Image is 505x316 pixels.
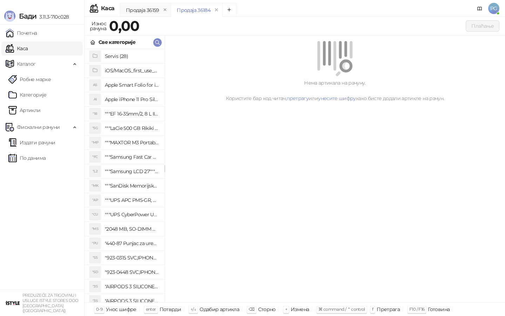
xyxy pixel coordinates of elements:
span: 0-9 [96,307,102,312]
div: grid [85,49,164,302]
h4: """Samsung Fast Car Charge Adapter, brzi auto punja_, boja crna""" [105,151,159,163]
a: Каса [6,41,28,55]
div: "S5 [89,252,101,263]
img: Logo [4,11,15,22]
div: "18 [89,108,101,119]
strong: 0,00 [109,17,139,34]
div: "FC [89,151,101,163]
span: F10 / F16 [409,307,424,312]
span: + [285,307,287,312]
button: remove [161,7,170,13]
div: Претрага [377,305,400,314]
div: Измена [291,305,309,314]
h4: """UPS CyberPower UT650EG, 650VA/360W , line-int., s_uko, desktop""" [105,209,159,220]
h4: "923-0448 SVC,IPHONE,TOURQUE DRIVER KIT .65KGF- CM Šrafciger " [105,266,159,278]
h4: """LaCie 500 GB Rikiki USB 3.0 / Ultra Compact & Resistant aluminum / USB 3.0 / 2.5""""""" [105,123,159,134]
img: 64x64-companyLogo-77b92cf4-9946-4f36-9751-bf7bb5fd2c7d.png [6,296,20,310]
div: "5G [89,123,101,134]
div: Сторно [258,305,276,314]
div: Одабир артикла [200,305,239,314]
a: Документација [474,3,485,14]
h4: """UPS APC PM5-GR, Essential Surge Arrest,5 utic_nica""" [105,195,159,206]
a: Робне марке [8,72,51,86]
h4: """Samsung LCD 27"""" C27F390FHUXEN""" [105,166,159,177]
div: Продаја 36184 [177,6,210,14]
span: ⌫ [249,307,254,312]
div: AI [89,94,101,105]
span: ⌘ command / ⌃ control [318,307,365,312]
button: remove [212,7,221,13]
a: Почетна [6,26,37,40]
div: "AP [89,195,101,206]
h4: iOS/MacOS_first_use_assistance (4) [105,65,159,76]
div: Износ рачуна [88,19,108,33]
span: 3.11.3-710c028 [36,14,69,20]
span: enter [146,307,156,312]
a: По данима [8,151,46,165]
div: Унос шифре [106,305,136,314]
span: PG [488,3,499,14]
div: "MK [89,180,101,191]
div: "MS [89,223,101,235]
span: Фискални рачуни [17,120,60,134]
span: Бади [19,12,36,20]
span: f [372,307,373,312]
div: Нема артикала на рачуну. Користите бар код читач, или како бисте додали артикле на рачун. [173,79,497,102]
div: Све категорије [99,38,135,46]
a: Издати рачуни [8,136,55,150]
a: Категорије [8,88,47,102]
a: претрагу [287,95,309,101]
div: "SD [89,266,101,278]
button: Плаћање [466,20,499,32]
div: Готовина [428,305,450,314]
h4: "440-87 Punjac za uredjaje sa micro USB portom 4/1, Stand." [105,238,159,249]
div: Каса [101,6,114,11]
button: Add tab [222,3,236,17]
div: "CU [89,209,101,220]
a: унесите шифру [318,95,356,101]
a: ArtikliАртикли [8,103,41,117]
div: "L2 [89,166,101,177]
div: "3S [89,295,101,307]
h4: """SanDisk Memorijska kartica 256GB microSDXC sa SD adapterom SDSQXA1-256G-GN6MA - Extreme PLUS, ... [105,180,159,191]
h4: Servis (28) [105,51,159,62]
span: ↑/↓ [190,307,196,312]
h4: "2048 MB, SO-DIMM DDRII, 667 MHz, Napajanje 1,8 0,1 V, Latencija CL5" [105,223,159,235]
span: Каталог [17,57,36,71]
h4: "AIRPODS 3 SILICONE CASE BLUE" [105,295,159,307]
div: "PU [89,238,101,249]
h4: Apple iPhone 11 Pro Silicone Case - Black [105,94,159,105]
h4: Apple Smart Folio for iPad mini (A17 Pro) - Sage [105,79,159,91]
h4: """EF 16-35mm/2, 8 L III USM""" [105,108,159,119]
h4: """MAXTOR M3 Portable 2TB 2.5"""" crni eksterni hard disk HX-M201TCB/GM""" [105,137,159,148]
div: Продаја 36159 [126,6,159,14]
div: "MP [89,137,101,148]
div: "3S [89,281,101,292]
h4: "AIRPODS 3 SILICONE CASE BLACK" [105,281,159,292]
div: AS [89,79,101,91]
div: Потврди [160,305,181,314]
small: PREDUZEĆE ZA TRGOVINU I USLUGE ISTYLE STORES DOO [GEOGRAPHIC_DATA] ([GEOGRAPHIC_DATA]) [22,293,79,313]
h4: "923-0315 SVC,IPHONE 5/5S BATTERY REMOVAL TRAY Držač za iPhone sa kojim se otvara display [105,252,159,263]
